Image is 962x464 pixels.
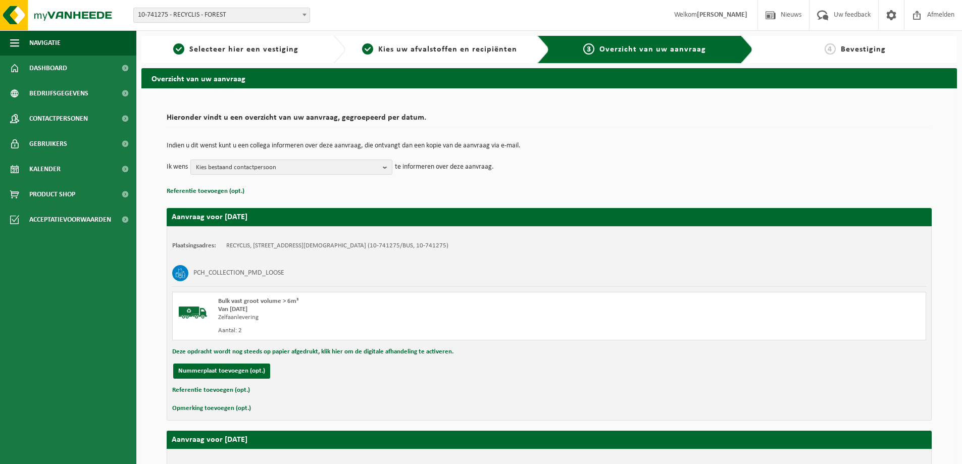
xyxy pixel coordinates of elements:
[173,43,184,55] span: 1
[29,182,75,207] span: Product Shop
[218,327,590,335] div: Aantal: 2
[133,8,310,23] span: 10-741275 - RECYCLIS - FOREST
[29,207,111,232] span: Acceptatievoorwaarden
[697,11,747,19] strong: [PERSON_NAME]
[29,106,88,131] span: Contactpersonen
[218,306,247,313] strong: Van [DATE]
[172,436,247,444] strong: Aanvraag voor [DATE]
[167,142,932,149] p: Indien u dit wenst kunt u een collega informeren over deze aanvraag, die ontvangt dan een kopie v...
[167,160,188,175] p: Ik wens
[189,45,298,54] span: Selecteer hier een vestiging
[178,297,208,328] img: BL-SO-LV.png
[141,68,957,88] h2: Overzicht van uw aanvraag
[395,160,494,175] p: te informeren over deze aanvraag.
[146,43,325,56] a: 1Selecteer hier een vestiging
[583,43,594,55] span: 3
[167,185,244,198] button: Referentie toevoegen (opt.)
[362,43,373,55] span: 2
[196,160,379,175] span: Kies bestaand contactpersoon
[29,157,61,182] span: Kalender
[29,56,67,81] span: Dashboard
[29,131,67,157] span: Gebruikers
[190,160,392,175] button: Kies bestaand contactpersoon
[172,213,247,221] strong: Aanvraag voor [DATE]
[378,45,517,54] span: Kies uw afvalstoffen en recipiënten
[172,402,251,415] button: Opmerking toevoegen (opt.)
[29,30,61,56] span: Navigatie
[599,45,706,54] span: Overzicht van uw aanvraag
[172,242,216,249] strong: Plaatsingsadres:
[193,265,284,281] h3: PCH_COLLECTION_PMD_LOOSE
[825,43,836,55] span: 4
[841,45,886,54] span: Bevestiging
[218,298,298,304] span: Bulk vast groot volume > 6m³
[218,314,590,322] div: Zelfaanlevering
[226,242,448,250] td: RECYCLIS, [STREET_ADDRESS][DEMOGRAPHIC_DATA] (10-741275/BUS, 10-741275)
[173,364,270,379] button: Nummerplaat toevoegen (opt.)
[350,43,529,56] a: 2Kies uw afvalstoffen en recipiënten
[29,81,88,106] span: Bedrijfsgegevens
[172,384,250,397] button: Referentie toevoegen (opt.)
[172,345,453,358] button: Deze opdracht wordt nog steeds op papier afgedrukt, klik hier om de digitale afhandeling te activ...
[167,114,932,127] h2: Hieronder vindt u een overzicht van uw aanvraag, gegroepeerd per datum.
[134,8,310,22] span: 10-741275 - RECYCLIS - FOREST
